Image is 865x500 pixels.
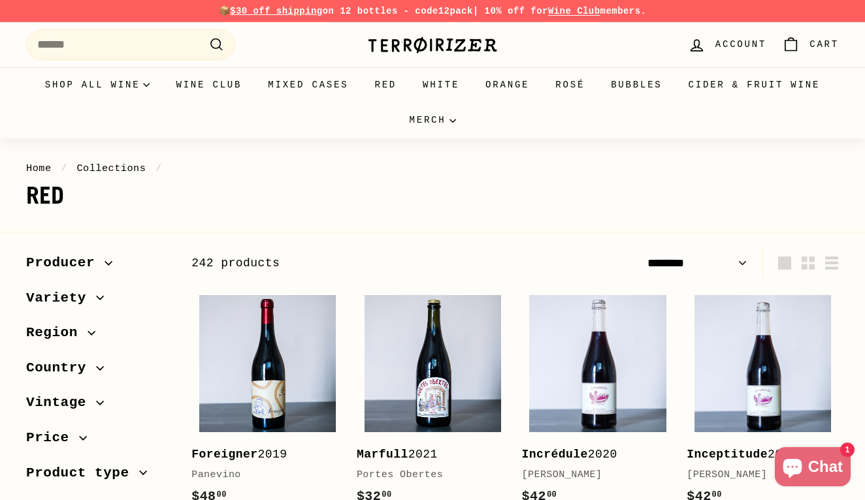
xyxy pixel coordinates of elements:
a: Wine Club [548,6,600,16]
div: Panevino [191,467,331,483]
button: Vintage [26,388,171,424]
span: Country [26,357,96,379]
div: [PERSON_NAME] [522,467,661,483]
div: 2021 [357,445,496,464]
button: Variety [26,284,171,319]
div: Portes Obertes [357,467,496,483]
a: Collections [76,163,146,174]
a: Rosé [542,67,598,102]
a: Orange [472,67,542,102]
span: Variety [26,287,96,309]
a: Cider & Fruit Wine [676,67,834,102]
a: Wine Club [163,67,255,102]
strong: 12pack [438,6,473,16]
b: Foreigner [191,448,257,461]
span: Producer [26,252,105,274]
div: [PERSON_NAME] [687,467,826,483]
button: Region [26,319,171,354]
div: 2020 [522,445,661,464]
span: / [152,163,165,174]
sup: 00 [217,490,227,499]
button: Producer [26,249,171,284]
span: Region [26,322,88,344]
span: Price [26,427,79,449]
a: Red [361,67,410,102]
a: White [410,67,472,102]
a: Home [26,163,52,174]
a: Cart [774,25,847,64]
sup: 00 [382,490,391,499]
sup: 00 [547,490,557,499]
b: Inceptitude [687,448,768,461]
b: Incrédule [522,448,588,461]
span: $30 off shipping [230,6,323,16]
inbox-online-store-chat: Shopify online store chat [771,447,855,490]
a: Mixed Cases [255,67,361,102]
summary: Shop all wine [32,67,163,102]
b: Marfull [357,448,408,461]
span: Vintage [26,392,96,414]
a: Bubbles [598,67,675,102]
span: Product type [26,462,139,484]
span: / [57,163,71,174]
div: 242 products [191,254,515,273]
button: Product type [26,459,171,494]
summary: Merch [396,102,468,138]
a: Account [680,25,774,64]
h1: Red [26,183,839,209]
p: 📦 on 12 bottles - code | 10% off for members. [26,4,839,18]
sup: 00 [712,490,722,499]
div: 2019 [191,445,331,464]
button: Country [26,354,171,389]
nav: breadcrumbs [26,161,839,176]
div: 2021 [687,445,826,464]
span: Cart [809,37,839,52]
button: Price [26,424,171,459]
span: Account [715,37,766,52]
